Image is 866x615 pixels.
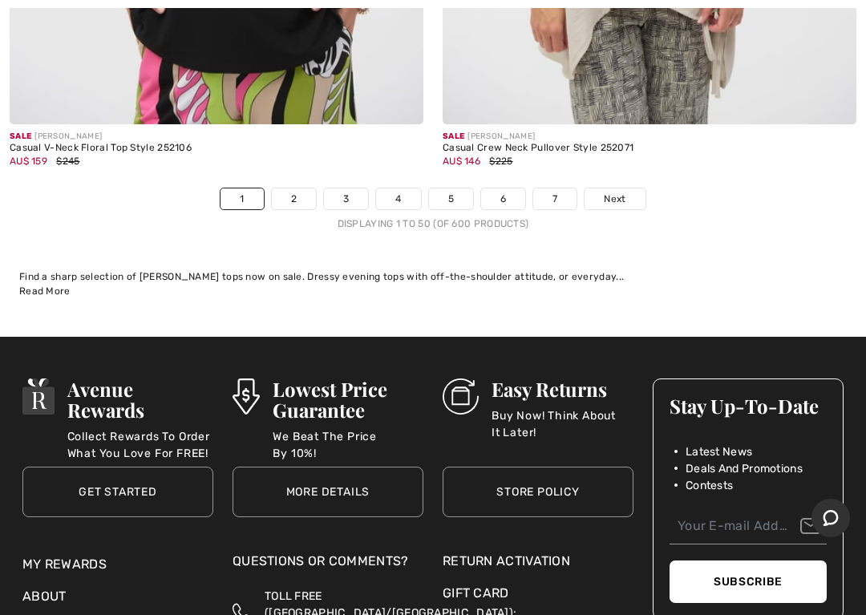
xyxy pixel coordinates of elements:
[272,188,316,209] a: 2
[670,508,827,544] input: Your E-mail Address
[443,131,856,143] div: [PERSON_NAME]
[686,460,803,477] span: Deals And Promotions
[56,156,79,167] span: $245
[443,584,633,603] a: Gift Card
[533,188,577,209] a: 7
[19,285,71,297] span: Read More
[443,143,856,154] div: Casual Crew Neck Pullover Style 252071
[233,467,423,517] a: More Details
[811,499,850,539] iframe: Opens a widget where you can chat to one of our agents
[585,188,645,209] a: Next
[376,188,420,209] a: 4
[492,378,633,399] h3: Easy Returns
[22,467,213,517] a: Get Started
[19,269,847,284] div: Find a sharp selection of [PERSON_NAME] tops now on sale. Dressy evening tops with off-the-should...
[686,443,752,460] span: Latest News
[604,192,625,206] span: Next
[22,378,55,415] img: Avenue Rewards
[686,477,733,494] span: Contests
[233,552,423,579] div: Questions or Comments?
[443,378,479,415] img: Easy Returns
[10,131,423,143] div: [PERSON_NAME]
[670,560,827,603] button: Subscribe
[10,131,31,141] span: Sale
[443,467,633,517] a: Store Policy
[443,552,633,571] a: Return Activation
[489,156,512,167] span: $225
[273,378,423,420] h3: Lowest Price Guarantee
[22,556,107,572] a: My Rewards
[429,188,473,209] a: 5
[67,428,213,460] p: Collect Rewards To Order What You Love For FREE!
[481,188,525,209] a: 6
[10,143,423,154] div: Casual V-Neck Floral Top Style 252106
[273,428,423,460] p: We Beat The Price By 10%!
[670,395,827,416] h3: Stay Up-To-Date
[443,131,464,141] span: Sale
[492,407,633,439] p: Buy Now! Think About It Later!
[233,378,260,415] img: Lowest Price Guarantee
[10,156,47,167] span: AU$ 159
[22,587,213,614] div: About
[67,378,213,420] h3: Avenue Rewards
[443,156,480,167] span: AU$ 146
[324,188,368,209] a: 3
[221,188,263,209] a: 1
